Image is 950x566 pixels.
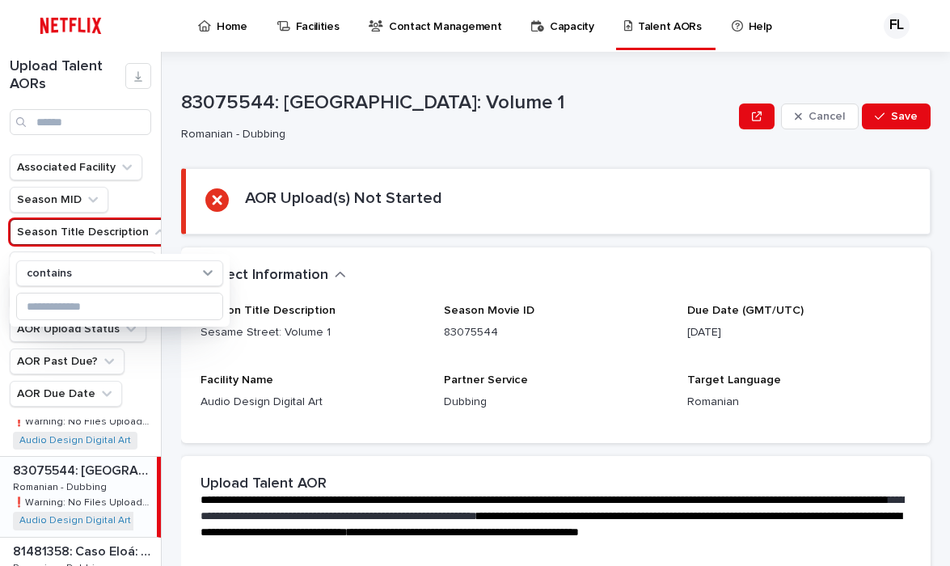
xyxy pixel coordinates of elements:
[687,324,911,341] p: [DATE]
[201,305,336,316] span: Season Title Description
[10,219,175,245] button: Season Title Description
[444,394,668,411] p: Dubbing
[32,10,109,42] img: ifQbXi3ZQGMSEF7WDB7W
[891,111,918,122] span: Save
[687,305,804,316] span: Due Date (GMT/UTC)
[201,374,273,386] span: Facility Name
[444,324,668,341] p: 83075544
[10,154,142,180] button: Associated Facility
[19,435,131,446] a: Audio Design Digital Art
[10,58,125,93] h1: Upload Talent AORs
[13,413,158,428] p: ❗️Warning: No Files Uploaded
[19,515,131,526] a: Audio Design Digital Art
[10,381,122,407] button: AOR Due Date
[687,374,781,386] span: Target Language
[13,460,154,479] p: 83075544: Sesame Street: Volume 1
[10,109,151,135] input: Search
[444,374,528,386] span: Partner Service
[201,267,328,285] h2: Project Information
[27,267,72,281] p: contains
[13,494,154,509] p: ❗️Warning: No Files Uploaded
[13,479,110,493] p: Romanian - Dubbing
[245,188,442,208] h2: AOR Upload(s) Not Started
[201,324,424,341] p: Sesame Street: Volume 1
[10,187,108,213] button: Season MID
[201,267,346,285] button: Project Information
[181,91,733,115] p: 83075544: [GEOGRAPHIC_DATA]: Volume 1
[181,128,726,141] p: Romanian - Dubbing
[809,111,845,122] span: Cancel
[10,251,156,277] button: Partner Service Type
[862,103,931,129] button: Save
[687,394,911,411] p: Romanian
[201,475,327,493] h2: Upload Talent AOR
[444,305,534,316] span: Season Movie ID
[10,348,125,374] button: AOR Past Due?
[201,394,424,411] p: Audio Design Digital Art
[781,103,859,129] button: Cancel
[10,316,146,342] button: AOR Upload Status
[884,13,910,39] div: FL
[13,541,158,560] p: 81481358: Caso Eloá: Refém ao Vivo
